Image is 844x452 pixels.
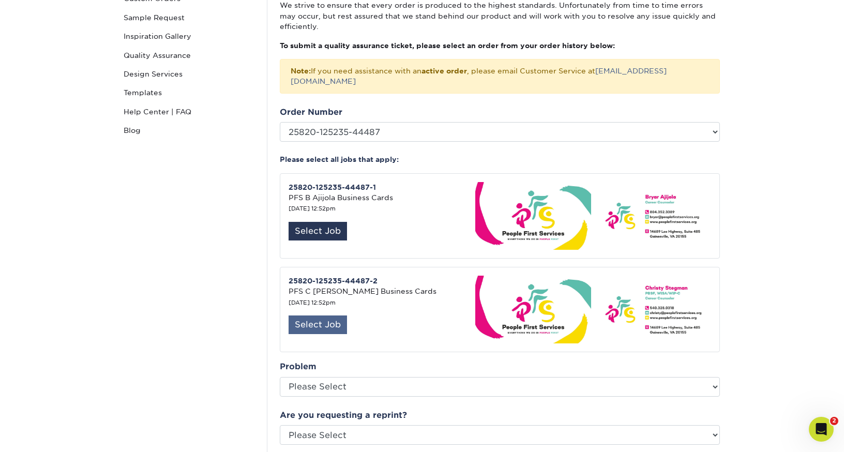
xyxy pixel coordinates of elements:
a: Inspiration Gallery [119,27,259,46]
iframe: Intercom live chat [809,417,834,442]
img: 07ac543d-068a-4a38-be77-5c51dc267301.jpg [591,182,711,250]
strong: Note: [291,67,311,75]
img: 06cb5c1c-76fc-47e0-93c9-55ba24be631a.jpg [471,182,591,250]
strong: Please select all jobs that apply: [280,155,399,163]
a: Quality Assurance [119,46,259,65]
a: Design Services [119,65,259,83]
img: 2d4730a9-2b7b-4027-9c43-9c43ac9f9c9a.jpg [471,276,591,343]
iframe: Google Customer Reviews [3,420,88,448]
a: Help Center | FAQ [119,102,259,121]
span: 2 [830,417,838,425]
strong: Problem [280,361,317,371]
strong: 25820-125235-44487-1 [289,183,376,191]
span: PFS B Ajijola Business Cards [289,193,393,202]
small: [DATE] 12:52pm [289,299,336,306]
div: If you need assistance with an , please email Customer Service at [280,59,720,94]
strong: 25820-125235-44487-2 [289,277,378,285]
strong: Are you requesting a reprint? [280,410,407,420]
b: active order [421,67,467,75]
span: PFS C [PERSON_NAME] Business Cards [289,287,436,295]
small: [DATE] 12:52pm [289,205,336,212]
strong: To submit a quality assurance ticket, please select an order from your order history below: [280,41,615,50]
div: Select Job [289,222,347,240]
a: Templates [119,83,259,102]
img: 34e548d4-420c-4611-9998-139306e1b595.jpg [591,276,711,343]
strong: Order Number [280,107,342,117]
a: Sample Request [119,8,259,27]
div: Select Job [289,315,347,334]
a: Blog [119,121,259,140]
